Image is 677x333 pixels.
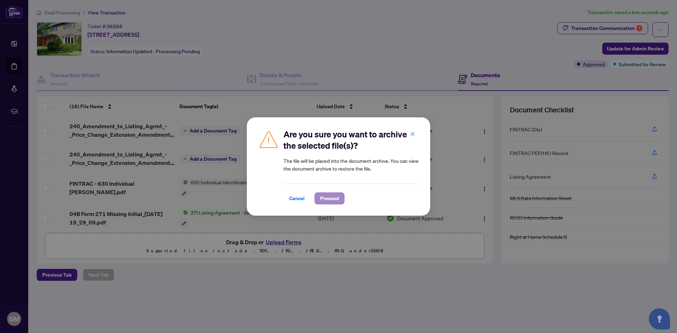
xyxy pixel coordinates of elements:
[283,192,310,204] button: Cancel
[283,157,419,172] article: The file will be placed into the document archive. You can view the document archive to restore t...
[410,131,415,136] span: close
[649,308,670,329] button: Open asap
[289,193,305,204] span: Cancel
[320,193,339,204] span: Proceed
[315,192,344,204] button: Proceed
[258,129,279,150] img: Caution Icon
[283,129,419,151] h2: Are you sure you want to archive the selected file(s)?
